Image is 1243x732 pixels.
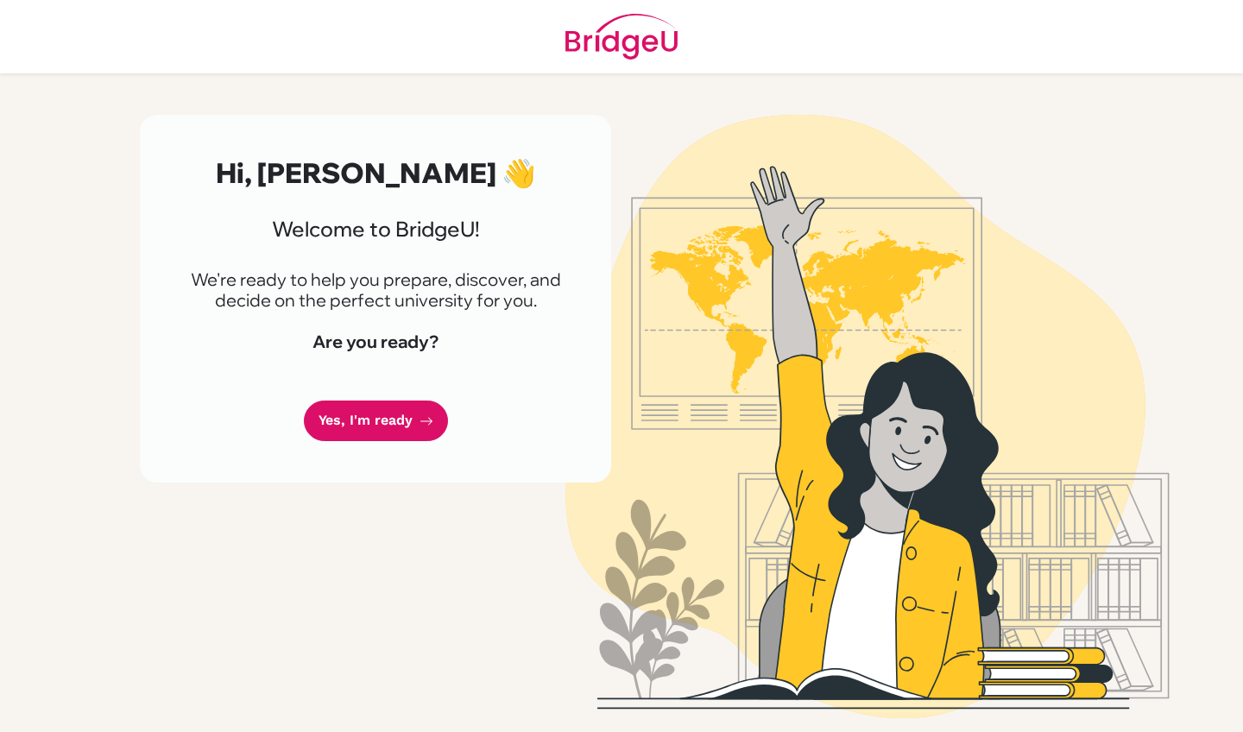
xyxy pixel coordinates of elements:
[304,401,448,441] a: Yes, I'm ready
[181,331,570,352] h4: Are you ready?
[181,269,570,311] p: We're ready to help you prepare, discover, and decide on the perfect university for you.
[181,217,570,242] h3: Welcome to BridgeU!
[181,156,570,189] h2: Hi, [PERSON_NAME] 👋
